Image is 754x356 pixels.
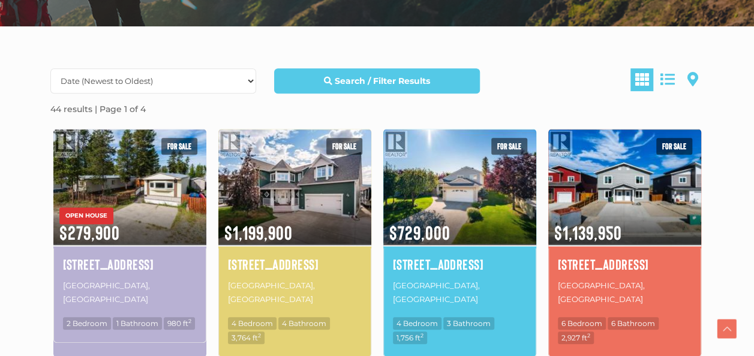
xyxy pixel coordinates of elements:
span: 980 ft [164,317,195,330]
span: 6 Bathroom [608,317,659,330]
span: 4 Bedroom [228,317,277,330]
sup: 2 [188,318,191,324]
span: 3 Bathroom [443,317,494,330]
strong: 44 results | Page 1 of 4 [50,104,146,114]
a: [STREET_ADDRESS] [558,254,692,274]
span: For sale [326,138,362,155]
a: Search / Filter Results [274,68,480,93]
span: For sale [491,138,527,155]
p: [GEOGRAPHIC_DATA], [GEOGRAPHIC_DATA] [558,277,692,308]
img: 190-986 RANGE ROAD, Whitehorse, Yukon [53,127,206,246]
span: 4 Bathroom [278,317,330,330]
span: $279,900 [53,206,206,245]
span: $1,199,900 [218,206,371,245]
span: 1 Bathroom [113,317,162,330]
strong: Search / Filter Results [335,76,430,86]
span: 3,764 ft [228,331,265,344]
span: 2 Bedroom [63,317,111,330]
a: [STREET_ADDRESS] [393,254,527,274]
img: 47 ELLWOOD STREET, Whitehorse, Yukon [548,127,701,246]
span: For sale [161,138,197,155]
a: [STREET_ADDRESS] [63,254,197,274]
img: 203 FALCON DRIVE, Whitehorse, Yukon [383,127,536,246]
span: 2,927 ft [558,331,594,344]
span: OPEN HOUSE [59,207,113,224]
p: [GEOGRAPHIC_DATA], [GEOGRAPHIC_DATA] [393,277,527,308]
sup: 2 [258,332,261,339]
span: For sale [656,138,692,155]
a: [STREET_ADDRESS] [228,254,362,274]
span: 4 Bedroom [393,317,441,330]
img: 5 GEM PLACE, Whitehorse, Yukon [218,127,371,246]
p: [GEOGRAPHIC_DATA], [GEOGRAPHIC_DATA] [63,277,197,308]
sup: 2 [587,332,590,339]
sup: 2 [420,332,423,339]
span: $729,000 [383,206,536,245]
span: 1,756 ft [393,331,427,344]
p: [GEOGRAPHIC_DATA], [GEOGRAPHIC_DATA] [228,277,362,308]
span: $1,139,950 [548,206,701,245]
span: 6 Bedroom [558,317,606,330]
